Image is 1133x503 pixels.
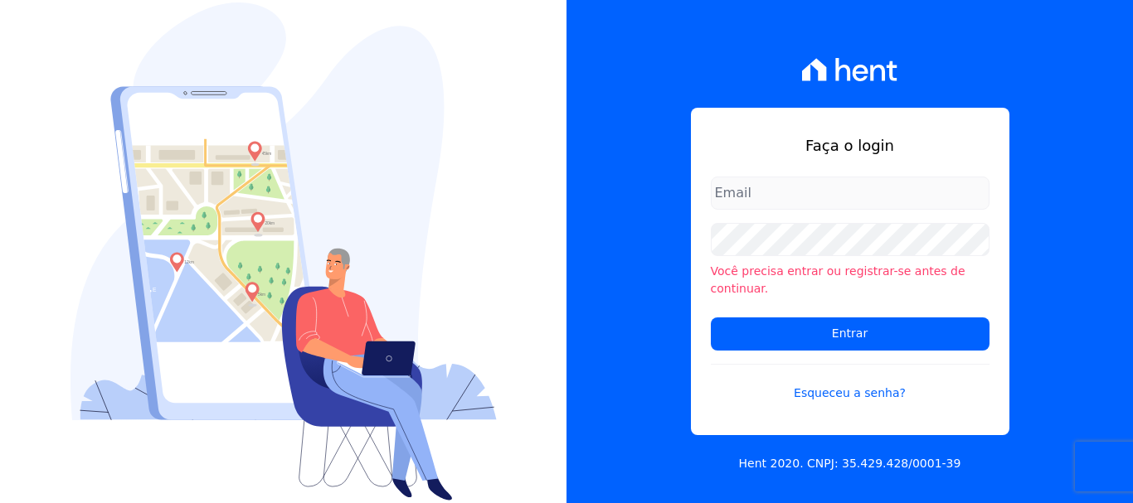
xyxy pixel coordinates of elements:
[71,2,497,501] img: Login
[711,317,990,351] input: Entrar
[711,364,990,402] a: Esqueceu a senha?
[739,455,961,472] p: Hent 2020. CNPJ: 35.429.428/0001-39
[711,263,990,297] li: Você precisa entrar ou registrar-se antes de continuar.
[711,134,990,157] h1: Faça o login
[711,177,990,210] input: Email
